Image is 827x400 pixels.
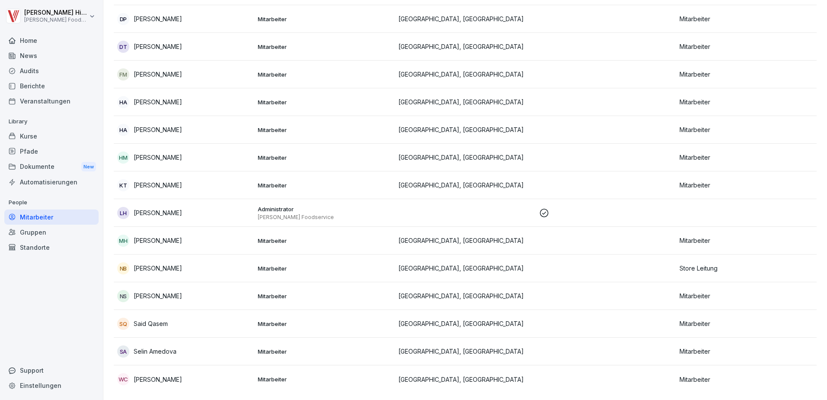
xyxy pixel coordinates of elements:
[4,115,99,129] p: Library
[680,236,813,245] p: Mitarbeiter
[680,181,813,190] p: Mitarbeiter
[680,42,813,51] p: Mitarbeiter
[4,240,99,255] a: Standorte
[680,97,813,106] p: Mitarbeiter
[680,153,813,162] p: Mitarbeiter
[258,15,391,23] p: Mitarbeiter
[398,291,532,300] p: [GEOGRAPHIC_DATA], [GEOGRAPHIC_DATA]
[258,237,391,245] p: Mitarbeiter
[258,98,391,106] p: Mitarbeiter
[4,363,99,378] div: Support
[117,96,129,108] div: HA
[4,129,99,144] a: Kurse
[4,196,99,210] p: People
[117,41,129,53] div: DT
[134,181,182,190] p: [PERSON_NAME]
[81,162,96,172] div: New
[398,70,532,79] p: [GEOGRAPHIC_DATA], [GEOGRAPHIC_DATA]
[24,9,87,16] p: [PERSON_NAME] Hintzen
[117,262,129,274] div: NB
[24,17,87,23] p: [PERSON_NAME] Foodservice
[398,347,532,356] p: [GEOGRAPHIC_DATA], [GEOGRAPHIC_DATA]
[134,264,182,273] p: [PERSON_NAME]
[117,318,129,330] div: SQ
[398,319,532,328] p: [GEOGRAPHIC_DATA], [GEOGRAPHIC_DATA]
[134,97,182,106] p: [PERSON_NAME]
[117,290,129,302] div: NS
[258,71,391,78] p: Mitarbeiter
[680,125,813,134] p: Mitarbeiter
[680,70,813,79] p: Mitarbeiter
[4,144,99,159] a: Pfade
[134,236,182,245] p: [PERSON_NAME]
[4,63,99,78] a: Audits
[398,42,532,51] p: [GEOGRAPHIC_DATA], [GEOGRAPHIC_DATA]
[398,375,532,384] p: [GEOGRAPHIC_DATA], [GEOGRAPHIC_DATA]
[398,125,532,134] p: [GEOGRAPHIC_DATA], [GEOGRAPHIC_DATA]
[134,208,182,217] p: [PERSON_NAME]
[398,14,532,23] p: [GEOGRAPHIC_DATA], [GEOGRAPHIC_DATA]
[117,124,129,136] div: HA
[4,33,99,48] a: Home
[398,236,532,245] p: [GEOGRAPHIC_DATA], [GEOGRAPHIC_DATA]
[134,125,182,134] p: [PERSON_NAME]
[4,159,99,175] div: Dokumente
[398,181,532,190] p: [GEOGRAPHIC_DATA], [GEOGRAPHIC_DATA]
[134,70,182,79] p: [PERSON_NAME]
[134,14,182,23] p: [PERSON_NAME]
[680,264,813,273] p: Store Leitung
[398,153,532,162] p: [GEOGRAPHIC_DATA], [GEOGRAPHIC_DATA]
[680,14,813,23] p: Mitarbeiter
[258,265,391,272] p: Mitarbeiter
[680,319,813,328] p: Mitarbeiter
[117,235,129,247] div: MH
[258,126,391,134] p: Mitarbeiter
[680,347,813,356] p: Mitarbeiter
[117,68,129,81] div: FM
[258,43,391,51] p: Mitarbeiter
[134,42,182,51] p: [PERSON_NAME]
[258,320,391,328] p: Mitarbeiter
[258,154,391,161] p: Mitarbeiter
[680,375,813,384] p: Mitarbeiter
[117,345,129,358] div: SA
[4,378,99,393] a: Einstellungen
[258,348,391,355] p: Mitarbeiter
[117,207,129,219] div: LH
[134,347,176,356] p: Selin Amedova
[117,179,129,191] div: KT
[258,205,391,213] p: Administrator
[134,291,182,300] p: [PERSON_NAME]
[680,291,813,300] p: Mitarbeiter
[258,214,391,221] p: [PERSON_NAME] Foodservice
[258,375,391,383] p: Mitarbeiter
[117,152,129,164] div: HM
[4,78,99,94] a: Berichte
[258,292,391,300] p: Mitarbeiter
[134,319,168,328] p: Said Qasem
[117,373,129,385] div: WC
[4,159,99,175] a: DokumenteNew
[4,225,99,240] a: Gruppen
[4,174,99,190] a: Automatisierungen
[4,94,99,109] a: Veranstaltungen
[4,210,99,225] a: Mitarbeiter
[117,13,129,25] div: DP
[4,48,99,63] a: News
[258,181,391,189] p: Mitarbeiter
[134,375,182,384] p: [PERSON_NAME]
[398,264,532,273] p: [GEOGRAPHIC_DATA], [GEOGRAPHIC_DATA]
[134,153,182,162] p: [PERSON_NAME]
